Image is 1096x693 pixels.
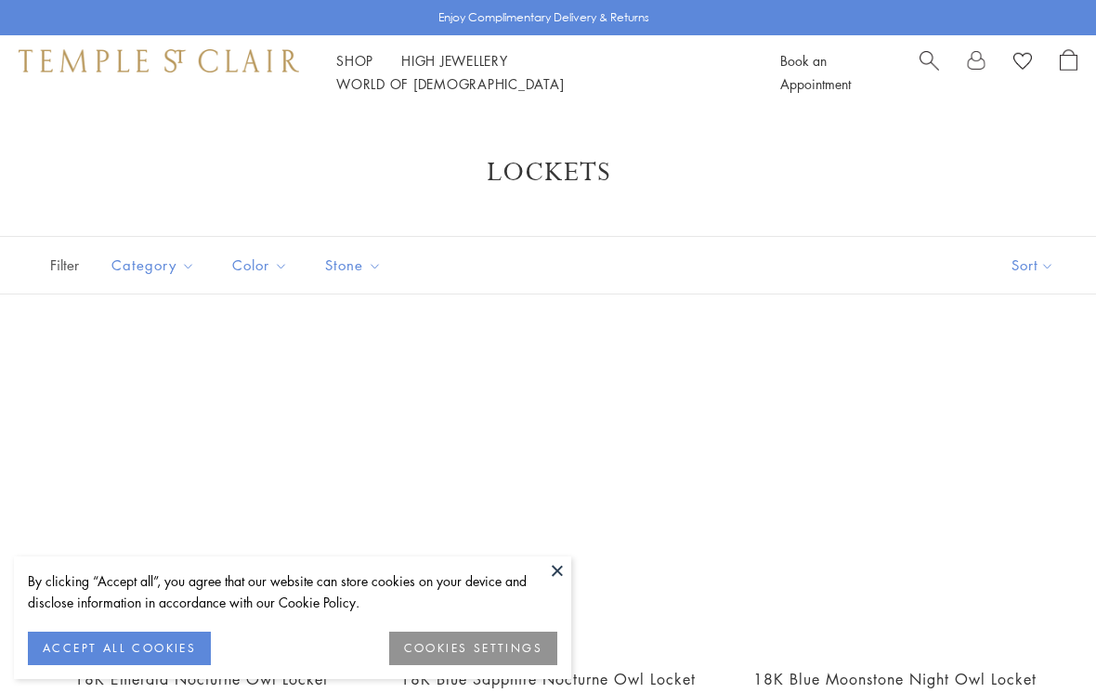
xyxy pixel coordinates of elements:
[740,341,1050,650] a: P34614-OWLOCBM
[336,51,373,70] a: ShopShop
[970,237,1096,294] button: Show sort by
[401,51,508,70] a: High JewelleryHigh Jewellery
[393,341,702,650] a: 18K Blue Sapphire Nocturne Owl Locket
[223,254,302,277] span: Color
[98,244,209,286] button: Category
[74,156,1022,190] h1: Lockets
[438,8,649,27] p: Enjoy Complimentary Delivery & Returns
[311,244,396,286] button: Stone
[780,51,851,93] a: Book an Appointment
[19,49,299,72] img: Temple St. Clair
[102,254,209,277] span: Category
[400,669,696,689] a: 18K Blue Sapphire Nocturne Owl Locket
[218,244,302,286] button: Color
[336,74,564,93] a: World of [DEMOGRAPHIC_DATA]World of [DEMOGRAPHIC_DATA]
[1003,606,1077,674] iframe: Gorgias live chat messenger
[28,570,557,613] div: By clicking “Accept all”, you agree that our website can store cookies on your device and disclos...
[336,49,738,96] nav: Main navigation
[74,669,328,689] a: 18K Emerald Nocturne Owl Locket
[1013,49,1032,77] a: View Wishlist
[920,49,939,96] a: Search
[1060,49,1077,96] a: Open Shopping Bag
[753,669,1037,689] a: 18K Blue Moonstone Night Owl Locket
[316,254,396,277] span: Stone
[46,341,356,650] a: 18K Emerald Nocturne Owl Locket
[28,632,211,665] button: ACCEPT ALL COOKIES
[389,632,557,665] button: COOKIES SETTINGS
